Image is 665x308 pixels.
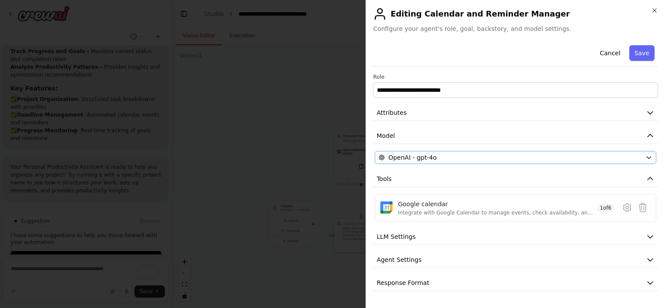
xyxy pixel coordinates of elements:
[373,7,658,21] h2: Editing Calendar and Reminder Manager
[376,108,406,117] span: Attributes
[373,229,658,245] button: LLM Settings
[373,128,658,144] button: Model
[376,174,392,183] span: Tools
[373,24,658,33] span: Configure your agent's role, goal, backstory, and model settings.
[398,200,594,208] div: Google calendar
[380,201,393,214] img: Google calendar
[376,278,429,287] span: Response Format
[373,171,658,187] button: Tools
[373,252,658,268] button: Agent Settings
[635,200,651,215] button: Delete tool
[373,74,658,80] label: Role
[373,105,658,121] button: Attributes
[376,131,395,140] span: Model
[376,255,421,264] span: Agent Settings
[619,200,635,215] button: Configure tool
[375,151,656,164] button: OpenAI - gpt-4o
[629,45,655,61] button: Save
[597,204,614,212] span: 1 of 6
[376,232,416,241] span: LLM Settings
[373,275,658,291] button: Response Format
[594,45,625,61] button: Cancel
[398,209,594,216] div: Integrate with Google Calendar to manage events, check availability, and access calendar data.
[388,153,437,162] span: OpenAI - gpt-4o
